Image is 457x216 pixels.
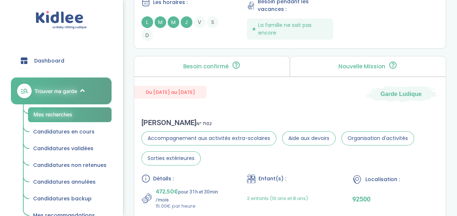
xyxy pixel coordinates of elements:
p: Nouvelle Mission [338,64,385,69]
span: Détails : [153,175,174,183]
p: pour 31h et 30min /mois [156,187,228,203]
span: J [181,16,192,28]
span: 472.50€ [156,187,178,197]
span: D [141,29,153,41]
span: Dashboard [34,57,64,65]
span: Candidatures validées [33,145,93,152]
span: Localisation : [365,176,400,183]
p: Besoin confirmé [183,64,229,69]
a: Candidatures backup [28,192,112,206]
img: logo.svg [36,11,87,29]
a: Candidatures en cours [28,125,112,139]
span: Candidatures en cours [33,128,95,135]
span: S [207,16,219,28]
div: [PERSON_NAME] [141,118,438,127]
span: M [168,16,179,28]
span: Organisation d'activités [341,131,414,145]
a: Candidatures non retenues [28,159,112,172]
span: Accompagnement aux activités extra-scolaires [141,131,276,145]
span: Mes recherches [33,111,72,117]
a: Candidatures annulées [28,175,112,189]
span: L [141,16,153,28]
span: Garde Ludique [381,90,422,98]
a: Trouver ma garde [11,77,112,104]
span: Enfant(s) : [258,175,286,183]
span: V [194,16,205,28]
span: Aide aux devoirs [282,131,336,145]
span: Trouver ma garde [35,87,77,95]
span: 2 enfants (10 ans et 8 ans) [247,195,308,202]
span: Candidatures annulées [33,178,96,185]
span: Du [DATE] au [DATE] [134,86,207,99]
span: Candidatures backup [33,195,92,202]
span: M [155,16,166,28]
a: Mes recherches [28,107,112,122]
span: Candidatures non retenues [33,161,107,169]
a: Candidatures validées [28,142,112,156]
a: Dashboard [11,48,112,74]
p: 15.00€ par heure [156,203,228,210]
span: Sorties extérieures [141,151,201,165]
p: 92500 [352,195,438,203]
span: N° 7102 [196,120,212,128]
span: La famille ne sait pas encore [258,21,327,37]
